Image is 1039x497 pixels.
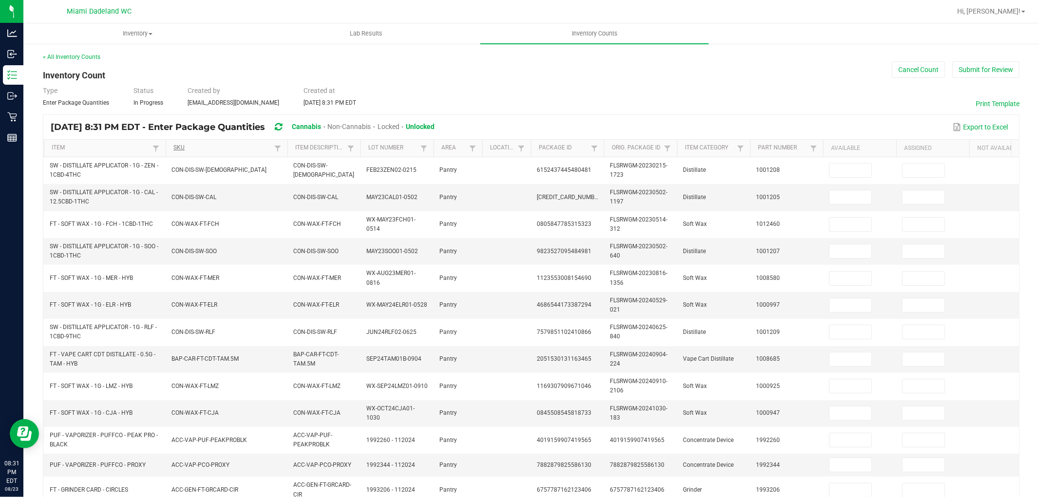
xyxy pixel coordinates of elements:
span: Pantry [439,355,457,362]
span: Pantry [439,248,457,255]
span: FT - SOFT WAX - 1G - MER - HYB [50,275,133,281]
span: 6152437445480481 [537,166,591,173]
span: ACC-GEN-FT-GRCARD-CIR [171,486,238,493]
span: FT - VAPE CART CDT DISTILLATE - 0.5G - TAM - HYB [50,351,155,367]
span: Pantry [439,194,457,201]
span: In Progress [133,99,163,106]
span: Pantry [439,221,457,227]
span: Type [43,87,57,94]
a: Lab Results [252,23,480,44]
span: CON-DIS-SW-SOO [171,248,217,255]
span: Miami Dadeland WC [67,7,132,16]
span: Pantry [439,275,457,281]
span: CON-WAX-FT-FCH [293,221,341,227]
span: Concentrate Device [683,437,734,443]
span: 0805847785315323 [537,221,591,227]
span: SW - DISTILLATE APPLICATOR - 1G - ZEN - 1CBD-4THC [50,162,158,178]
span: Pantry [439,461,457,468]
span: ACC-VAP-PCO-PROXY [293,461,351,468]
span: Distillate [683,166,706,173]
span: Lab Results [337,29,396,38]
a: Orig. Package IdSortable [612,144,661,152]
span: 0845508545818733 [537,409,591,416]
span: Inventory Count [43,70,105,80]
span: Cannabis [292,123,321,130]
span: Soft Wax [683,221,707,227]
span: CON-WAX-FT-ELR [171,301,217,308]
span: 1012460 [756,221,780,227]
inline-svg: Retail [7,112,17,122]
span: Concentrate Device [683,461,734,468]
a: Inventory [23,23,252,44]
a: AreaSortable [441,144,466,152]
span: FLSRWGM-20240910-2106 [610,378,667,394]
span: Soft Wax [683,301,707,308]
span: 1123553008154690 [537,275,591,281]
span: ACC-VAP-PCO-PROXY [171,461,229,468]
span: Inventory [24,29,251,38]
a: Filter [515,142,527,154]
span: BAP-CAR-FT-CDT-TAM.5M [171,355,239,362]
span: Pantry [439,166,457,173]
span: 1992344 [756,461,780,468]
span: 4686544173387294 [537,301,591,308]
span: BAP-CAR-FT-CDT-TAM.5M [293,351,339,367]
span: CON-DIS-SW-CAL [293,194,338,201]
span: Status [133,87,153,94]
a: Inventory Counts [480,23,709,44]
span: Distillate [683,194,706,201]
span: Pantry [439,383,457,389]
span: SEP24TAM01B-0904 [366,355,421,362]
span: 7882879825586130 [610,461,664,468]
span: FLSRWGM-20230215-1723 [610,162,667,178]
span: CON-DIS-SW-RLF [293,329,337,335]
span: CON-WAX-FT-CJA [293,409,340,416]
th: Available [823,140,896,157]
span: SW - DISTILLATE APPLICATOR - 1G - CAL - 12.5CBD-1THC [50,189,158,205]
span: FT - SOFT WAX - 1G - LMZ - HYB [50,383,132,389]
span: 1169307909671046 [537,383,591,389]
a: Filter [150,142,162,154]
span: Non-Cannabis [327,123,371,130]
span: 1000925 [756,383,780,389]
div: [DATE] 8:31 PM EDT - Enter Package Quantities [51,118,442,136]
a: Filter [588,142,600,154]
span: Grinder [683,486,702,493]
span: WX-MAY23FCH01-0514 [366,216,416,232]
span: 1992344 - 112024 [366,461,415,468]
span: CON-DIS-SW-[DEMOGRAPHIC_DATA] [171,166,266,173]
span: 1001208 [756,166,780,173]
span: Unlocked [406,123,434,130]
span: 6757787162123406 [537,486,591,493]
a: Filter [808,142,819,154]
button: Print Template [976,99,1020,109]
span: JUN24RLF02-0625 [366,329,416,335]
span: 1001209 [756,329,780,335]
inline-svg: Analytics [7,28,17,38]
span: FLSRWGM-20230502-640 [610,243,667,259]
span: CON-WAX-FT-MER [171,275,219,281]
span: Created at [303,87,335,94]
a: Item DescriptionSortable [295,144,344,152]
span: WX-AUG23MER01-0816 [366,270,416,286]
span: FLSRWGM-20240529-021 [610,297,667,313]
span: 1992260 [756,437,780,443]
span: [CREDIT_CARD_NUMBER] [537,194,603,201]
span: MAY23SOO01-0502 [366,248,418,255]
span: 7579851102410866 [537,329,591,335]
inline-svg: Inbound [7,49,17,59]
span: Pantry [439,437,457,443]
span: CON-WAX-FT-LMZ [293,383,340,389]
span: WX-MAY24ELR01-0528 [366,301,427,308]
a: Filter [345,142,357,154]
span: FLSRWGM-20230816-1356 [610,270,667,286]
a: Filter [467,142,478,154]
span: [EMAIL_ADDRESS][DOMAIN_NAME] [188,99,279,106]
th: Assigned [896,140,969,157]
span: SW - DISTILLATE APPLICATOR - 1G - RLF - 1CBD-9THC [50,324,157,340]
span: CON-WAX-FT-CJA [171,409,219,416]
span: 2051530131163465 [537,355,591,362]
span: 4019159907419565 [537,437,591,443]
span: MAY23CAL01-0502 [366,194,417,201]
span: SW - DISTILLATE APPLICATOR - 1G - SOO - 1CBD-1THC [50,243,158,259]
